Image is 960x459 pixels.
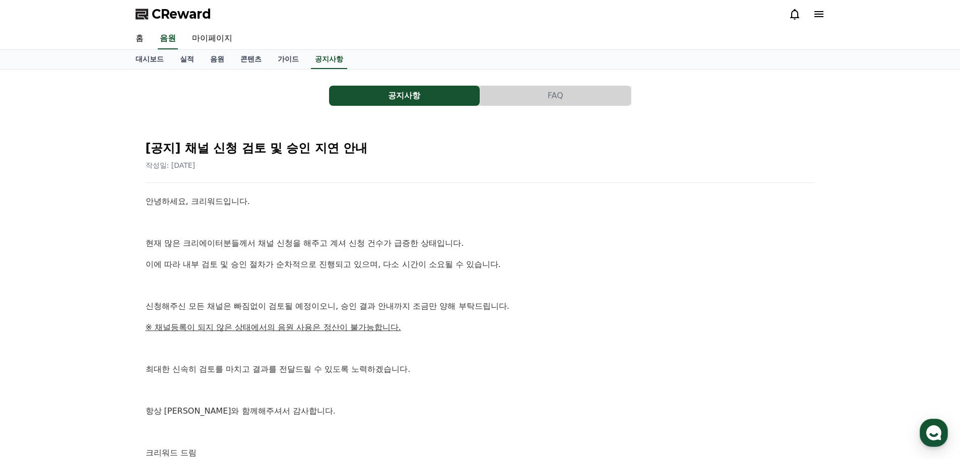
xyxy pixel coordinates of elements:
p: 신청해주신 모든 채널은 빠짐없이 검토될 예정이오니, 승인 결과 안내까지 조금만 양해 부탁드립니다. [146,300,815,313]
a: 공지사항 [311,50,347,69]
a: 음원 [158,28,178,49]
p: 항상 [PERSON_NAME]와 함께해주셔서 감사합니다. [146,405,815,418]
p: 안녕하세요, 크리워드입니다. [146,195,815,208]
a: 음원 [202,50,232,69]
span: 작성일: [DATE] [146,161,196,169]
u: ※ 채널등록이 되지 않은 상태에서의 음원 사용은 정산이 불가능합니다. [146,322,401,332]
button: 공지사항 [329,86,480,106]
p: 최대한 신속히 검토를 마치고 결과를 전달드릴 수 있도록 노력하겠습니다. [146,363,815,376]
a: 콘텐츠 [232,50,270,69]
a: 마이페이지 [184,28,240,49]
h2: [공지] 채널 신청 검토 및 승인 지연 안내 [146,140,815,156]
a: 실적 [172,50,202,69]
a: 홈 [127,28,152,49]
a: CReward [136,6,211,22]
a: 가이드 [270,50,307,69]
p: 이에 따라 내부 검토 및 승인 절차가 순차적으로 진행되고 있으며, 다소 시간이 소요될 수 있습니다. [146,258,815,271]
p: 현재 많은 크리에이터분들께서 채널 신청을 해주고 계셔 신청 건수가 급증한 상태입니다. [146,237,815,250]
button: FAQ [480,86,631,106]
span: CReward [152,6,211,22]
a: 대시보드 [127,50,172,69]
